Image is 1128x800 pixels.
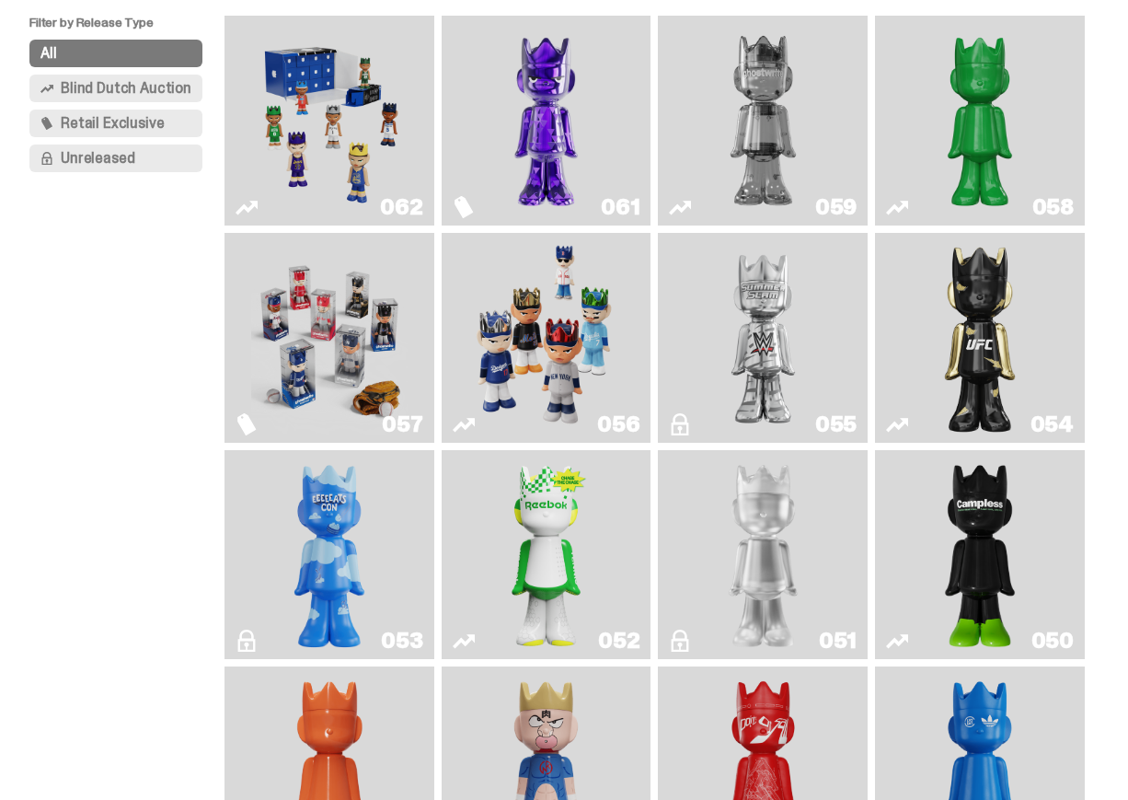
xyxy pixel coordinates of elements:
img: LLLoyalty [721,458,805,653]
a: Game Face (2025) [236,240,423,435]
div: 059 [815,196,857,218]
span: Retail Exclusive [61,116,164,131]
img: Game Face (2025) [251,240,407,435]
a: ghooooost [236,458,423,653]
div: 057 [382,413,422,435]
a: Two [669,23,857,218]
a: Ruby [886,240,1074,435]
div: 062 [380,196,422,218]
a: Game Face (2025) [236,23,423,218]
img: Two [685,23,841,218]
a: LLLoyalty [669,458,857,653]
a: Game Face (2025) [453,240,640,435]
img: Game Face (2025) [468,240,624,435]
img: Schrödinger's ghost: Sunday Green [902,23,1057,218]
div: 050 [1031,630,1074,652]
div: 061 [601,196,639,218]
a: I Was There SummerSlam [669,240,857,435]
div: 053 [381,630,422,652]
div: 058 [1032,196,1074,218]
div: 051 [819,630,857,652]
img: Court Victory [504,458,588,653]
button: Unreleased [29,145,202,172]
button: Blind Dutch Auction [29,75,202,102]
div: 052 [598,630,639,652]
img: Game Face (2025) [251,23,407,218]
button: Retail Exclusive [29,110,202,137]
img: Ruby [938,240,1021,435]
a: Campless [886,458,1074,653]
img: Campless [938,458,1021,653]
img: I Was There SummerSlam [685,240,841,435]
img: Fantasy [468,23,624,218]
p: Filter by Release Type [29,16,224,40]
span: Blind Dutch Auction [61,81,191,96]
button: All [29,40,202,67]
span: Unreleased [61,151,134,166]
img: ghooooost [287,458,371,653]
span: All [40,46,57,61]
div: 055 [815,413,857,435]
a: Fantasy [453,23,640,218]
a: Schrödinger's ghost: Sunday Green [886,23,1074,218]
div: 056 [597,413,639,435]
a: Court Victory [453,458,640,653]
div: 054 [1030,413,1074,435]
